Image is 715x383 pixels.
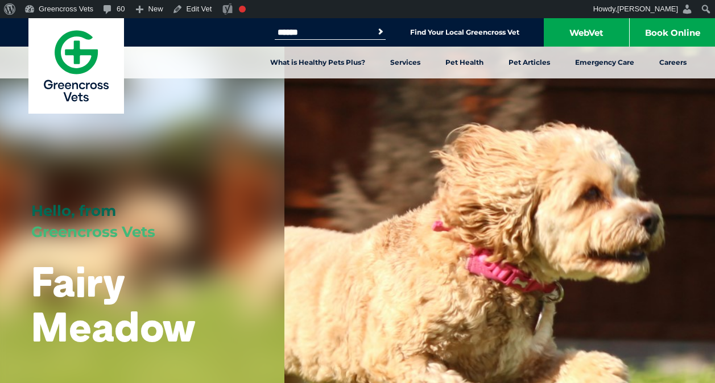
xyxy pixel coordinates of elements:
[433,47,496,78] a: Pet Health
[563,47,647,78] a: Emergency Care
[496,47,563,78] a: Pet Articles
[28,18,124,114] a: Greencross Vets
[31,223,155,241] span: Greencross Vets
[544,18,629,47] a: WebVet
[617,5,678,13] span: [PERSON_NAME]
[31,202,116,220] span: Hello, from
[410,28,519,37] a: Find Your Local Greencross Vet
[31,259,253,349] h1: Fairy Meadow
[375,26,386,38] button: Search
[630,18,715,47] a: Book Online
[647,47,699,78] a: Careers
[239,6,246,13] div: Needs improvement
[258,47,378,78] a: What is Healthy Pets Plus?
[378,47,433,78] a: Services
